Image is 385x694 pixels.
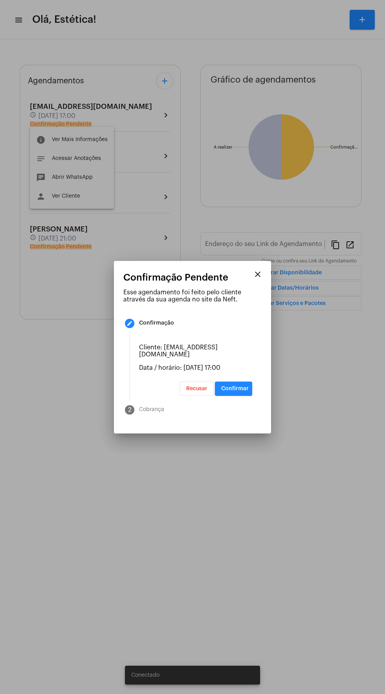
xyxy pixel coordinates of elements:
div: Cobrança [139,407,164,413]
button: Recusar [180,382,214,396]
button: Confirmar [215,382,252,396]
span: 2 [128,406,132,413]
span: Recusar [186,386,207,391]
p: Cliente: [EMAIL_ADDRESS][DOMAIN_NAME] [139,344,252,358]
div: Confirmação [139,320,174,326]
p: Esse agendamento foi feito pelo cliente através da sua agenda no site da Neft. [123,289,262,303]
mat-icon: close [253,270,262,279]
span: Confirmar [221,386,249,391]
p: Data / horário: [DATE] 17:00 [139,364,252,371]
span: Confirmação Pendente [123,272,228,283]
mat-icon: create [126,320,133,327]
